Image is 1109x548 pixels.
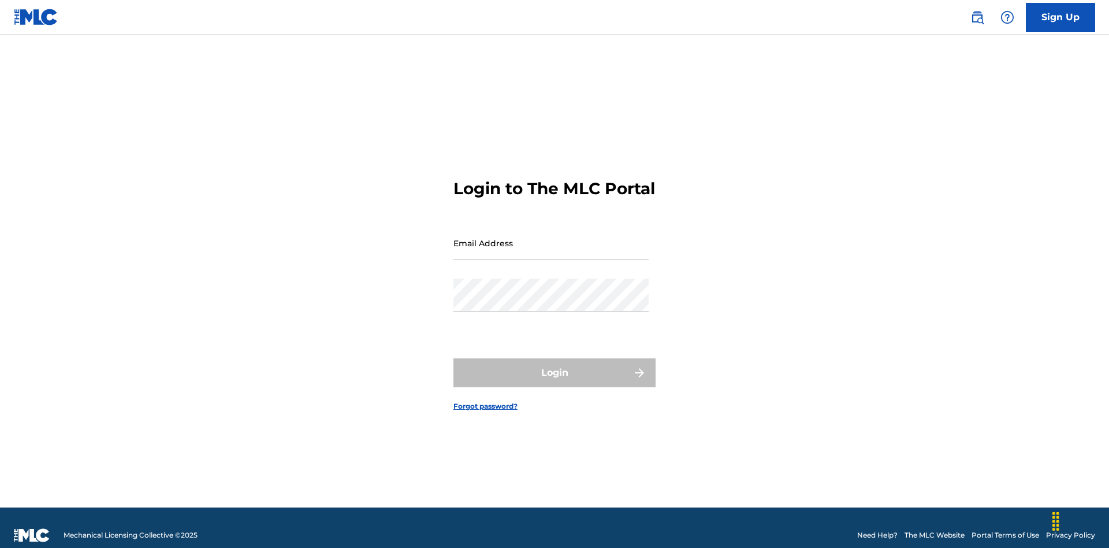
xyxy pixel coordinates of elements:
h3: Login to The MLC Portal [453,179,655,199]
a: Forgot password? [453,401,518,412]
a: Need Help? [857,530,898,540]
img: help [1000,10,1014,24]
span: Mechanical Licensing Collective © 2025 [64,530,198,540]
img: MLC Logo [14,9,58,25]
div: Drag [1047,504,1065,539]
a: Sign Up [1026,3,1095,32]
a: The MLC Website [905,530,965,540]
a: Public Search [966,6,989,29]
img: logo [14,528,50,542]
div: Help [996,6,1019,29]
a: Portal Terms of Use [972,530,1039,540]
a: Privacy Policy [1046,530,1095,540]
img: search [970,10,984,24]
iframe: Chat Widget [1051,493,1109,548]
